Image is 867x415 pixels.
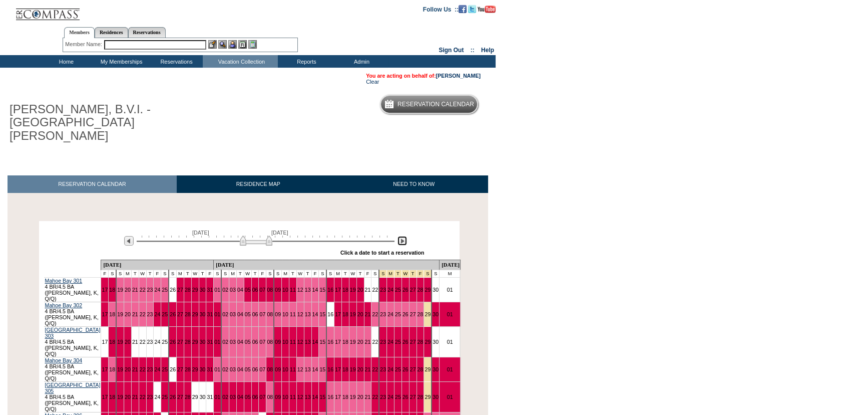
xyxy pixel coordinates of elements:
[117,339,123,345] a: 19
[350,339,356,345] a: 19
[357,339,363,345] a: 20
[478,6,496,12] a: Subscribe to our YouTube Channel
[267,287,273,293] a: 08
[350,287,356,293] a: 19
[333,55,388,68] td: Admin
[218,40,227,49] img: View
[439,47,464,54] a: Sign Out
[154,270,161,278] td: F
[222,394,228,400] a: 02
[132,287,138,293] a: 21
[282,339,288,345] a: 10
[109,270,116,278] td: S
[447,339,453,345] a: 01
[184,270,191,278] td: T
[45,327,101,339] a: [GEOGRAPHIC_DATA] 303
[350,394,356,400] a: 19
[267,394,273,400] a: 08
[170,339,176,345] a: 26
[312,394,318,400] a: 14
[305,287,311,293] a: 13
[387,366,393,372] a: 24
[440,260,461,270] td: [DATE]
[342,366,348,372] a: 18
[222,287,228,293] a: 02
[8,175,177,193] a: RESERVATION CALENDAR
[140,311,146,317] a: 22
[132,311,138,317] a: 21
[117,366,123,372] a: 19
[252,339,258,345] a: 06
[327,394,333,400] a: 16
[101,260,214,270] td: [DATE]
[177,311,183,317] a: 27
[154,366,160,372] a: 24
[102,311,108,317] a: 17
[372,287,378,293] a: 22
[207,287,213,293] a: 31
[417,311,423,317] a: 28
[237,287,243,293] a: 04
[207,311,213,317] a: 31
[102,366,108,372] a: 17
[192,366,198,372] a: 29
[365,339,371,345] a: 21
[424,394,430,400] a: 29
[170,394,176,400] a: 26
[230,366,236,372] a: 03
[177,394,183,400] a: 27
[468,5,476,13] img: Follow us on Twitter
[238,40,247,49] img: Reservations
[402,339,408,345] a: 26
[237,394,243,400] a: 04
[380,339,386,345] a: 23
[45,278,83,284] a: Mahoe Bay 301
[200,366,206,372] a: 30
[154,311,160,317] a: 24
[327,311,333,317] a: 16
[372,339,378,345] a: 22
[305,394,311,400] a: 13
[214,339,220,345] a: 01
[191,270,199,278] td: W
[64,27,95,38] a: Members
[335,394,341,400] a: 17
[45,382,101,394] a: [GEOGRAPHIC_DATA] 305
[290,394,296,400] a: 11
[162,394,168,400] a: 25
[290,339,296,345] a: 11
[125,394,131,400] a: 20
[251,270,259,278] td: T
[128,27,166,38] a: Reservations
[125,311,131,317] a: 20
[248,40,257,49] img: b_calculator.gif
[245,311,251,317] a: 05
[207,339,213,345] a: 31
[395,287,401,293] a: 25
[237,366,243,372] a: 04
[147,287,153,293] a: 23
[259,394,265,400] a: 07
[109,366,115,372] a: 18
[290,366,296,372] a: 11
[109,394,115,400] a: 18
[275,394,281,400] a: 09
[125,339,131,345] a: 20
[154,394,160,400] a: 24
[312,339,318,345] a: 14
[357,394,363,400] a: 20
[237,311,243,317] a: 04
[319,339,325,345] a: 15
[109,287,115,293] a: 18
[177,339,183,345] a: 27
[200,287,206,293] a: 30
[177,287,183,293] a: 27
[125,287,131,293] a: 20
[266,270,274,278] td: S
[93,55,148,68] td: My Memberships
[200,339,206,345] a: 30
[305,366,311,372] a: 13
[252,287,258,293] a: 06
[146,270,154,278] td: T
[229,270,237,278] td: M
